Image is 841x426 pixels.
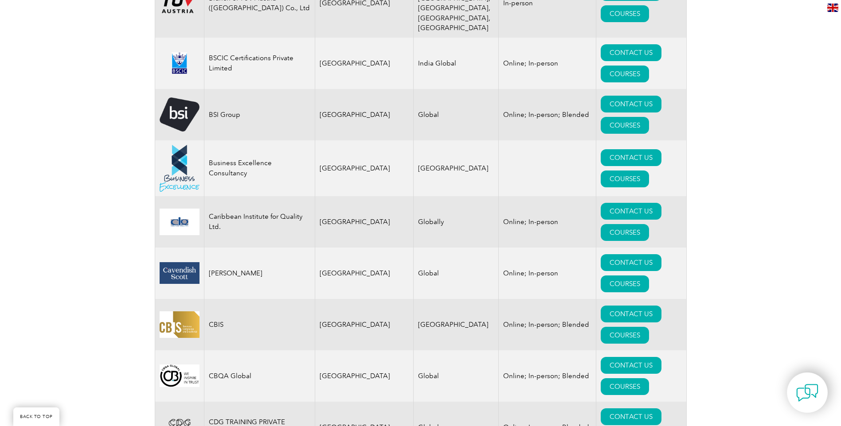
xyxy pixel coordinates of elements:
[414,140,499,196] td: [GEOGRAPHIC_DATA]
[601,327,649,344] a: COURSES
[601,357,661,374] a: CONTACT US
[499,38,596,89] td: Online; In-person
[827,4,838,12] img: en
[315,350,414,402] td: [GEOGRAPHIC_DATA]
[601,408,661,425] a: CONTACT US
[414,38,499,89] td: India Global
[601,275,649,292] a: COURSES
[601,224,649,241] a: COURSES
[160,209,199,235] img: d6ccebca-6c76-ed11-81ab-0022481565fd-logo.jpg
[315,248,414,299] td: [GEOGRAPHIC_DATA]
[796,382,818,404] img: contact-chat.png
[414,196,499,248] td: Globally
[499,196,596,248] td: Online; In-person
[414,299,499,350] td: [GEOGRAPHIC_DATA]
[499,299,596,350] td: Online; In-person; Blended
[315,140,414,196] td: [GEOGRAPHIC_DATA]
[204,38,315,89] td: BSCIC Certifications Private Limited
[204,196,315,248] td: Caribbean Institute for Quality Ltd.
[204,248,315,299] td: [PERSON_NAME]
[601,203,661,220] a: CONTACT US
[414,89,499,140] td: Global
[315,38,414,89] td: [GEOGRAPHIC_DATA]
[601,117,649,134] a: COURSES
[160,97,199,132] img: 5f72c78c-dabc-ea11-a814-000d3a79823d-logo.png
[204,350,315,402] td: CBQA Global
[601,96,661,112] a: CONTACT US
[601,170,649,187] a: COURSES
[499,89,596,140] td: Online; In-person; Blended
[499,248,596,299] td: Online; In-person
[601,149,661,166] a: CONTACT US
[601,66,649,82] a: COURSES
[601,254,661,271] a: CONTACT US
[160,364,199,387] img: 6f6ba32e-03e9-eb11-bacb-00224814b282-logo.png
[160,52,199,74] img: d624547b-a6e0-e911-a812-000d3a795b83-logo.png
[601,306,661,322] a: CONTACT US
[601,44,661,61] a: CONTACT US
[601,5,649,22] a: COURSES
[160,145,199,192] img: 48df379e-2966-eb11-a812-00224814860b-logo.png
[204,299,315,350] td: CBIS
[315,196,414,248] td: [GEOGRAPHIC_DATA]
[601,378,649,395] a: COURSES
[315,89,414,140] td: [GEOGRAPHIC_DATA]
[414,350,499,402] td: Global
[499,350,596,402] td: Online; In-person; Blended
[414,248,499,299] td: Global
[13,407,59,426] a: BACK TO TOP
[160,311,199,337] img: 07dbdeaf-5408-eb11-a813-000d3ae11abd-logo.jpg
[204,140,315,196] td: Business Excellence Consultancy
[315,299,414,350] td: [GEOGRAPHIC_DATA]
[204,89,315,140] td: BSI Group
[160,262,199,284] img: 58800226-346f-eb11-a812-00224815377e-logo.png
